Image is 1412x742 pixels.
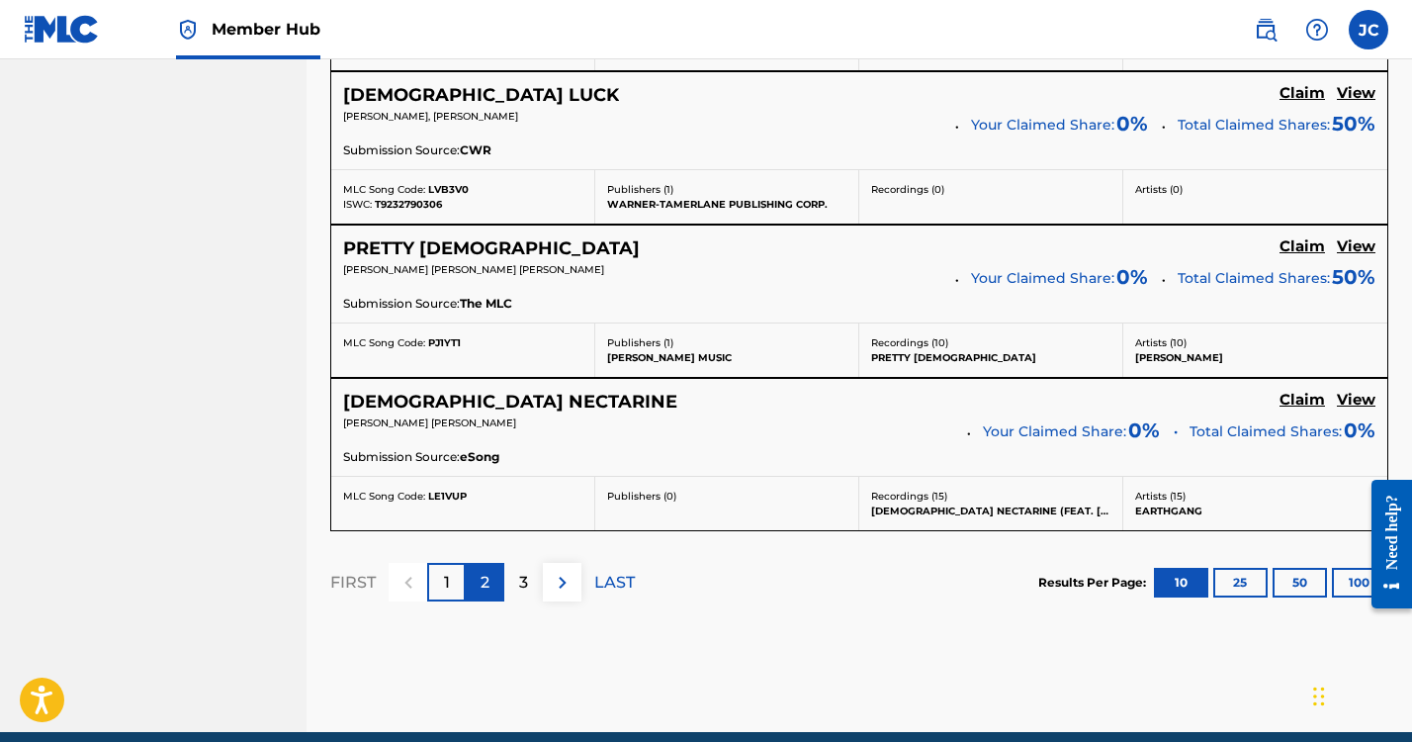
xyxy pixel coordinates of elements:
[343,417,516,429] span: [PERSON_NAME] [PERSON_NAME]
[1344,416,1375,445] span: 0%
[871,335,1110,350] p: Recordings ( 10 )
[1337,391,1375,410] h5: View
[343,490,425,503] span: MLC Song Code:
[1135,182,1375,197] p: Artists ( 0 )
[1280,84,1325,103] h5: Claim
[1246,10,1285,49] a: Public Search
[607,197,846,212] p: WARNER-TAMERLANE PUBLISHING CORP.
[1178,269,1330,287] span: Total Claimed Shares:
[1154,568,1208,598] button: 10
[343,183,425,196] span: MLC Song Code:
[1116,262,1148,292] span: 0 %
[1305,18,1329,42] img: help
[971,268,1114,289] span: Your Claimed Share:
[460,295,512,313] span: The MLC
[983,421,1126,442] span: Your Claimed Share:
[343,336,425,349] span: MLC Song Code:
[375,198,442,211] span: T9232790306
[1213,568,1268,598] button: 25
[24,15,100,44] img: MLC Logo
[971,115,1114,136] span: Your Claimed Share:
[1297,10,1337,49] div: Help
[1038,574,1151,592] p: Results Per Page:
[607,489,846,504] p: Publishers ( 0 )
[551,571,574,595] img: right
[1135,504,1375,518] p: EARTHGANG
[1280,237,1325,256] h5: Claim
[428,336,461,349] span: PJ1YT1
[1307,647,1406,742] iframe: Chat Widget
[343,391,677,414] h5: LADY NECTARINE
[343,198,372,211] span: ISWC:
[871,350,1110,365] p: PRETTY [DEMOGRAPHIC_DATA]
[1280,391,1325,410] h5: Claim
[212,18,320,41] span: Member Hub
[1332,568,1386,598] button: 100
[343,295,460,313] span: Submission Source:
[1357,463,1412,626] iframe: Resource Center
[1135,489,1375,504] p: Artists ( 15 )
[343,110,518,123] span: [PERSON_NAME], [PERSON_NAME]
[1116,109,1148,139] span: 0 %
[871,182,1110,197] p: Recordings ( 0 )
[343,448,460,466] span: Submission Source:
[343,237,640,260] h5: PRETTY LADY
[460,141,491,159] span: CWR
[1349,10,1388,49] div: User Menu
[444,571,450,595] p: 1
[460,448,499,466] span: eSong
[1128,416,1160,445] span: 0 %
[871,489,1110,504] p: Recordings ( 15 )
[1135,335,1375,350] p: Artists ( 10 )
[1332,109,1375,139] span: 50 %
[1135,350,1375,365] p: [PERSON_NAME]
[607,350,846,365] p: [PERSON_NAME] MUSIC
[1313,667,1325,726] div: Drag
[481,571,489,595] p: 2
[1337,237,1375,259] a: View
[1337,237,1375,256] h5: View
[343,84,619,107] h5: LADY LUCK
[343,263,604,276] span: [PERSON_NAME] [PERSON_NAME] [PERSON_NAME]
[343,141,460,159] span: Submission Source:
[607,335,846,350] p: Publishers ( 1 )
[1178,116,1330,134] span: Total Claimed Shares:
[1337,391,1375,413] a: View
[1190,421,1342,442] span: Total Claimed Shares:
[607,182,846,197] p: Publishers ( 1 )
[330,571,376,595] p: FIRST
[519,571,528,595] p: 3
[1254,18,1278,42] img: search
[1337,84,1375,106] a: View
[428,490,467,503] span: LE1VUP
[176,18,200,42] img: Top Rightsholder
[1337,84,1375,103] h5: View
[871,504,1110,518] p: [DEMOGRAPHIC_DATA] NECTARINE (FEAT. [PERSON_NAME])
[1273,568,1327,598] button: 50
[594,571,635,595] p: LAST
[428,183,469,196] span: LVB3V0
[1332,262,1375,292] span: 50 %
